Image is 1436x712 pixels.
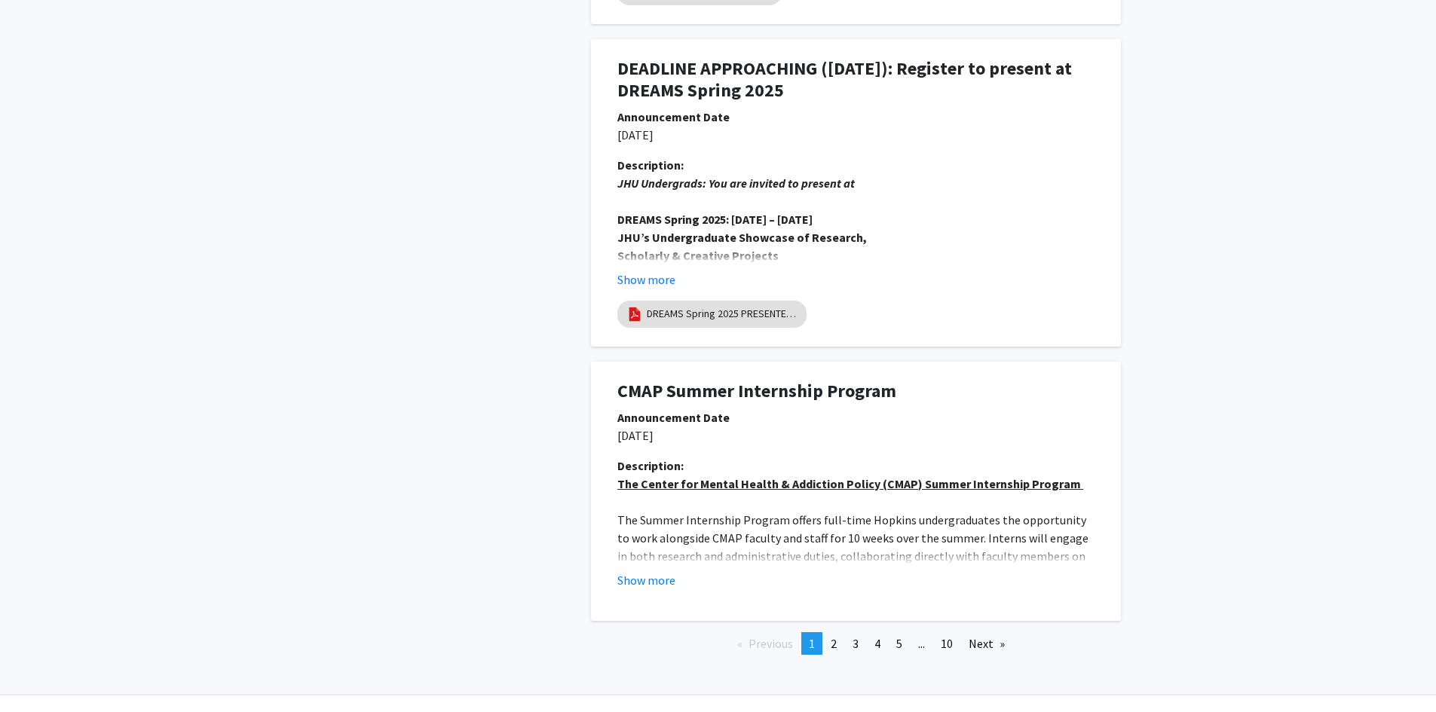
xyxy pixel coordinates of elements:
[896,636,902,651] span: 5
[617,457,1095,475] div: Description:
[941,636,953,651] span: 10
[617,230,867,245] strong: JHU’s Undergraduate Showcase of Research,
[617,408,1095,426] div: Announcement Date
[617,212,813,227] strong: DREAMS Spring 2025: [DATE] – [DATE]
[961,632,1012,655] a: Next page
[617,108,1095,126] div: Announcement Date
[617,511,1095,583] p: The Summer Internship Program offers full-time Hopkins undergraduates the opportunity to work alo...
[591,632,1121,655] ul: Pagination
[617,58,1095,102] h1: DEADLINE APPROACHING ([DATE]): Register to present at DREAMS Spring 2025
[617,380,1095,402] h1: CMAP Summer Internship Program
[874,636,880,651] span: 4
[831,636,837,651] span: 2
[617,571,675,589] button: Show more
[617,476,1081,491] u: The Center for Mental Health & Addiction Policy (CMAP) Summer Internship Program
[749,636,793,651] span: Previous
[617,426,1095,445] p: [DATE]
[617,248,779,263] strong: Scholarly & Creative Projects
[11,644,64,701] iframe: Chat
[809,636,815,651] span: 1
[647,306,798,322] a: DREAMS Spring 2025 PRESENTER Registration
[918,636,925,651] span: ...
[617,270,675,289] button: Show more
[626,306,643,322] img: pdf_icon.png
[617,176,855,191] em: JHU Undergrads: You are invited to present at
[853,636,859,651] span: 3
[617,126,1095,144] p: [DATE]
[617,156,1095,174] div: Description:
